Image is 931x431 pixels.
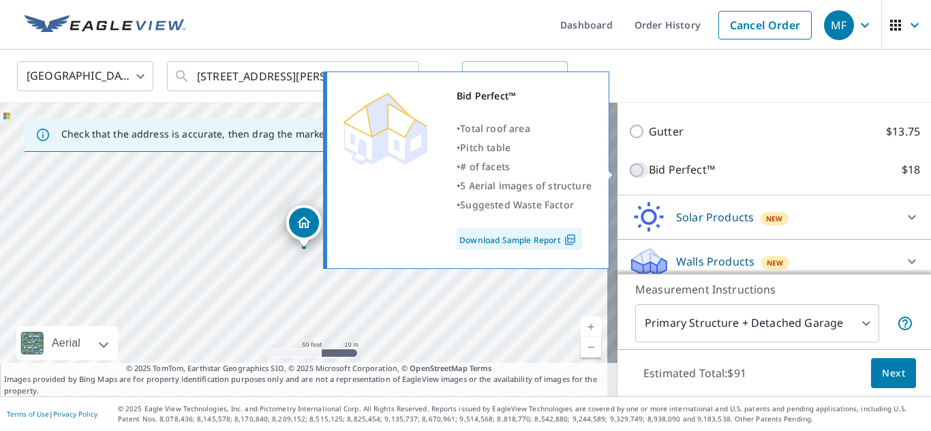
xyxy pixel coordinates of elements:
div: Bid Perfect™ [457,86,592,106]
p: | [7,410,97,418]
p: $13.75 [886,123,920,140]
a: Cancel Order [718,11,812,39]
div: Walls ProductsNew [628,245,920,278]
p: Walls Products [676,253,754,270]
p: $18 [902,161,920,178]
a: Current Level 19, Zoom Out [581,337,601,357]
div: • [457,119,592,138]
span: Suggested Waste Factor [460,198,574,211]
p: Gutter [649,123,684,140]
a: Download Sample Report [457,228,582,250]
span: © 2025 TomTom, Earthstar Geographics SIO, © 2025 Microsoft Corporation, © [126,363,492,374]
a: Current Level 19, Zoom In [581,317,601,337]
p: © 2025 Eagle View Technologies, Inc. and Pictometry International Corp. All Rights Reserved. Repo... [118,404,924,424]
span: New [767,257,784,268]
div: Aerial [16,326,118,360]
p: Solar Products [676,209,754,225]
div: Primary Structure + Detached Garage [635,304,879,342]
p: Estimated Total: $91 [632,358,757,388]
div: • [457,195,592,214]
span: Next [882,365,905,382]
a: Terms [470,363,492,373]
div: OR [433,61,568,91]
span: New [766,213,783,224]
span: Pitch table [460,141,510,154]
div: Solar ProductsNew [628,201,920,234]
span: # of facets [460,160,510,173]
div: Dropped pin, building 1, Residential property, 274 WEITZEL ST WINNIPEG MB R2R2C2 [286,205,322,247]
span: Your report will include the primary structure and a detached garage if one exists. [897,315,913,332]
div: MF [824,10,854,40]
a: Terms of Use [7,409,49,419]
span: Total roof area [460,122,530,135]
div: • [457,176,592,195]
a: Upload Blueprint [462,61,567,91]
p: Measurement Instructions [635,281,913,298]
p: Bid Perfect™ [649,161,715,178]
input: Search by address or latitude-longitude [197,57,391,95]
span: 5 Aerial images of structure [460,179,592,192]
img: EV Logo [25,15,185,35]
div: [GEOGRAPHIC_DATA] [17,57,153,95]
img: Pdf Icon [561,234,579,246]
div: • [457,138,592,157]
button: Next [871,358,916,389]
div: • [457,157,592,176]
img: Premium [337,86,433,168]
a: OpenStreetMap [410,363,467,373]
a: Privacy Policy [53,409,97,419]
p: Check that the address is accurate, then drag the marker over the correct structure. [61,128,454,140]
div: Aerial [48,326,85,360]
